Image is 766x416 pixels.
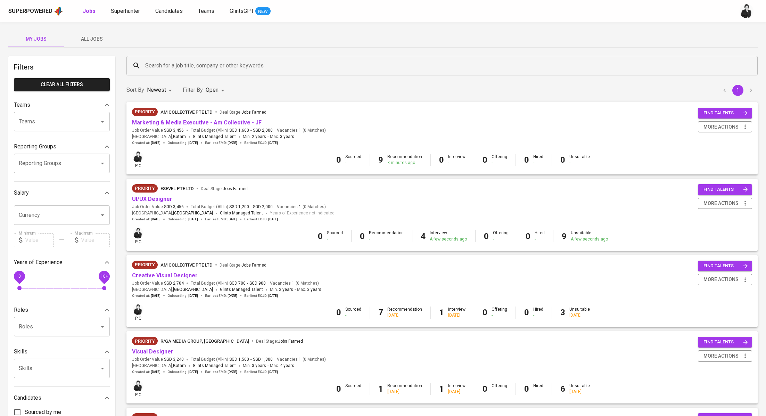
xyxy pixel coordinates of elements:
[250,204,252,210] span: -
[132,210,213,217] span: [GEOGRAPHIC_DATA] ,
[492,312,507,318] div: -
[83,7,97,16] a: Jobs
[703,199,739,208] span: more actions
[571,236,608,242] div: A few seconds ago
[164,204,184,210] span: SGD 3,456
[703,275,739,284] span: more actions
[698,261,752,271] button: find talents
[205,140,237,145] span: Earliest EMD :
[132,348,173,355] a: Visual Designer
[193,134,236,139] span: Glints Managed Talent
[430,236,467,242] div: A few seconds ago
[160,186,194,191] span: ESEVEL PTE LTD
[250,357,252,362] span: -
[68,35,115,43] span: All Jobs
[277,357,326,362] span: Vacancies ( 0 Matches )
[256,339,303,344] span: Deal Stage :
[14,142,56,151] p: Reporting Groups
[703,109,748,117] span: find talents
[569,154,590,166] div: Unsuitable
[126,86,144,94] p: Sort By
[191,280,266,286] span: Total Budget (All-In)
[569,160,590,166] div: -
[147,86,166,94] p: Newest
[191,128,273,133] span: Total Budget (All-In)
[206,87,219,93] span: Open
[151,217,160,222] span: [DATE]
[14,62,110,73] h6: Filters
[430,230,467,242] div: Interview
[345,312,361,318] div: -
[345,389,361,395] div: -
[327,230,343,242] div: Sourced
[270,363,294,368] span: Max.
[244,293,278,298] span: Earliest ECJD :
[220,263,266,268] span: Deal Stage :
[560,308,565,317] b: 3
[448,154,466,166] div: Interview
[703,338,748,346] span: find talents
[132,272,198,279] a: Creative Visual Designer
[336,384,341,394] b: 0
[280,363,294,368] span: 4 years
[14,258,63,267] p: Years of Experience
[448,389,466,395] div: [DATE]
[14,391,110,405] div: Candidates
[298,204,301,210] span: 1
[132,338,158,345] span: Priority
[268,369,278,374] span: [DATE]
[111,8,140,14] span: Superhunter
[205,293,237,298] span: Earliest EMD :
[132,280,184,286] span: Job Order Value
[132,261,158,268] span: Priority
[173,133,186,140] span: Batam
[387,312,422,318] div: [DATE]
[533,312,543,318] div: -
[132,196,172,202] a: UI/UX Designer
[439,308,444,317] b: 1
[132,380,144,398] div: pic
[198,8,214,14] span: Teams
[13,35,60,43] span: My Jobs
[278,339,303,344] span: Jobs Farmed
[569,307,590,318] div: Unsuitable
[492,389,507,395] div: -
[229,204,249,210] span: SGD 1,200
[155,7,184,16] a: Candidates
[732,85,743,96] button: page 1
[533,307,543,318] div: Hired
[345,154,361,166] div: Sourced
[718,85,758,96] nav: pagination navigation
[439,384,444,394] b: 1
[14,78,110,91] button: Clear All filters
[249,280,266,286] span: SGD 900
[493,236,509,242] div: -
[8,7,52,15] div: Superpowered
[151,369,160,374] span: [DATE]
[198,7,216,16] a: Teams
[14,345,110,359] div: Skills
[191,204,273,210] span: Total Budget (All-In)
[492,154,507,166] div: Offering
[345,307,361,318] div: Sourced
[133,228,143,238] img: medwi@glints.com
[524,308,529,317] b: 0
[253,128,273,133] span: SGD 2,000
[167,217,198,222] span: Onboarding :
[183,86,203,94] p: Filter By
[191,357,273,362] span: Total Budget (All-In)
[569,389,590,395] div: [DATE]
[569,312,590,318] div: [DATE]
[132,362,186,369] span: [GEOGRAPHIC_DATA] ,
[387,154,422,166] div: Recommendation
[132,293,160,298] span: Created at :
[19,80,104,89] span: Clear All filters
[492,160,507,166] div: -
[448,312,466,318] div: [DATE]
[132,184,158,193] div: New Job received from Demand Team
[439,155,444,165] b: 0
[698,108,752,119] button: find talents
[703,123,739,131] span: more actions
[98,322,107,332] button: Open
[253,204,273,210] span: SGD 2,000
